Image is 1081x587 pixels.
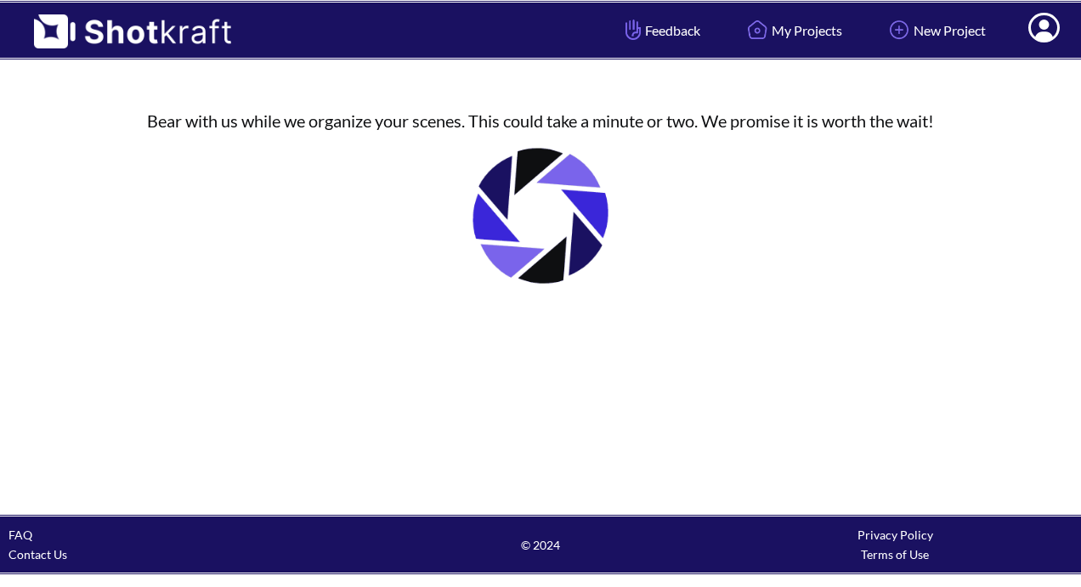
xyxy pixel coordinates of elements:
div: Privacy Policy [718,525,1073,545]
div: Terms of Use [718,545,1073,564]
a: Contact Us [8,547,67,562]
img: Add Icon [885,15,914,44]
span: © 2024 [363,535,717,555]
img: Hand Icon [621,15,645,44]
img: Home Icon [743,15,772,44]
img: Loading.. [456,131,625,301]
a: My Projects [730,8,855,53]
a: FAQ [8,528,32,542]
a: New Project [872,8,999,53]
span: Feedback [621,20,700,40]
